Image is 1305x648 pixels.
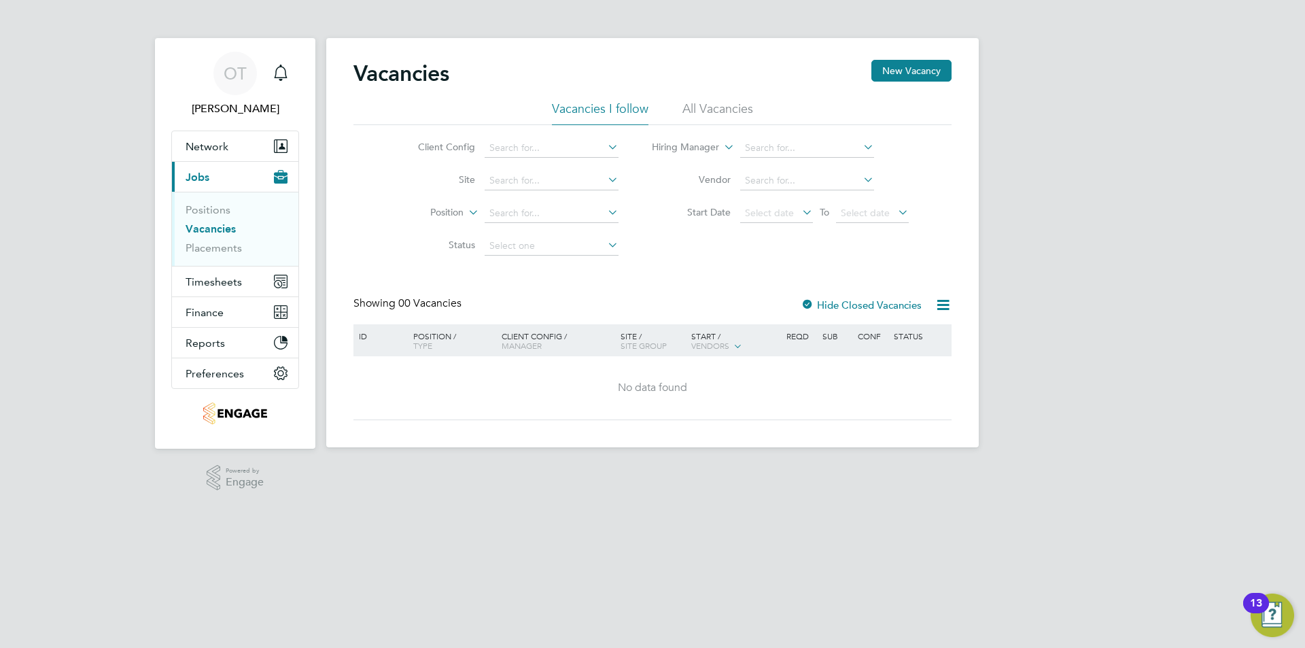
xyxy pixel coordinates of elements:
[783,324,818,347] div: Reqd
[186,241,242,254] a: Placements
[652,206,731,218] label: Start Date
[841,207,890,219] span: Select date
[801,299,922,311] label: Hide Closed Vacancies
[485,139,619,158] input: Search for...
[740,171,874,190] input: Search for...
[155,38,315,449] nav: Main navigation
[186,171,209,184] span: Jobs
[621,340,667,351] span: Site Group
[641,141,719,154] label: Hiring Manager
[224,65,247,82] span: OT
[871,60,952,82] button: New Vacancy
[203,403,266,424] img: jambo-logo-retina.png
[171,52,299,117] a: Go to account details
[171,403,299,424] a: Go to home page
[355,381,950,395] div: No data found
[485,204,619,223] input: Search for...
[186,275,242,288] span: Timesheets
[1251,594,1294,637] button: Open Resource Center, 13 new notifications
[691,340,729,351] span: Vendors
[413,340,432,351] span: Type
[682,101,753,125] li: All Vacancies
[186,337,225,349] span: Reports
[890,324,950,347] div: Status
[688,324,783,358] div: Start /
[397,173,475,186] label: Site
[397,239,475,251] label: Status
[226,465,264,477] span: Powered by
[854,324,890,347] div: Conf
[186,222,236,235] a: Vacancies
[740,139,874,158] input: Search for...
[397,141,475,153] label: Client Config
[385,206,464,220] label: Position
[1250,603,1262,621] div: 13
[186,367,244,380] span: Preferences
[652,173,731,186] label: Vendor
[745,207,794,219] span: Select date
[353,60,449,87] h2: Vacancies
[498,324,617,357] div: Client Config /
[353,296,464,311] div: Showing
[819,324,854,347] div: Sub
[485,171,619,190] input: Search for...
[171,101,299,117] span: Oli Thomas
[816,203,833,221] span: To
[617,324,689,357] div: Site /
[186,140,228,153] span: Network
[355,324,403,347] div: ID
[186,203,230,216] a: Positions
[485,237,619,256] input: Select one
[226,477,264,488] span: Engage
[403,324,498,357] div: Position /
[186,306,224,319] span: Finance
[552,101,648,125] li: Vacancies I follow
[398,296,462,310] span: 00 Vacancies
[502,340,542,351] span: Manager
